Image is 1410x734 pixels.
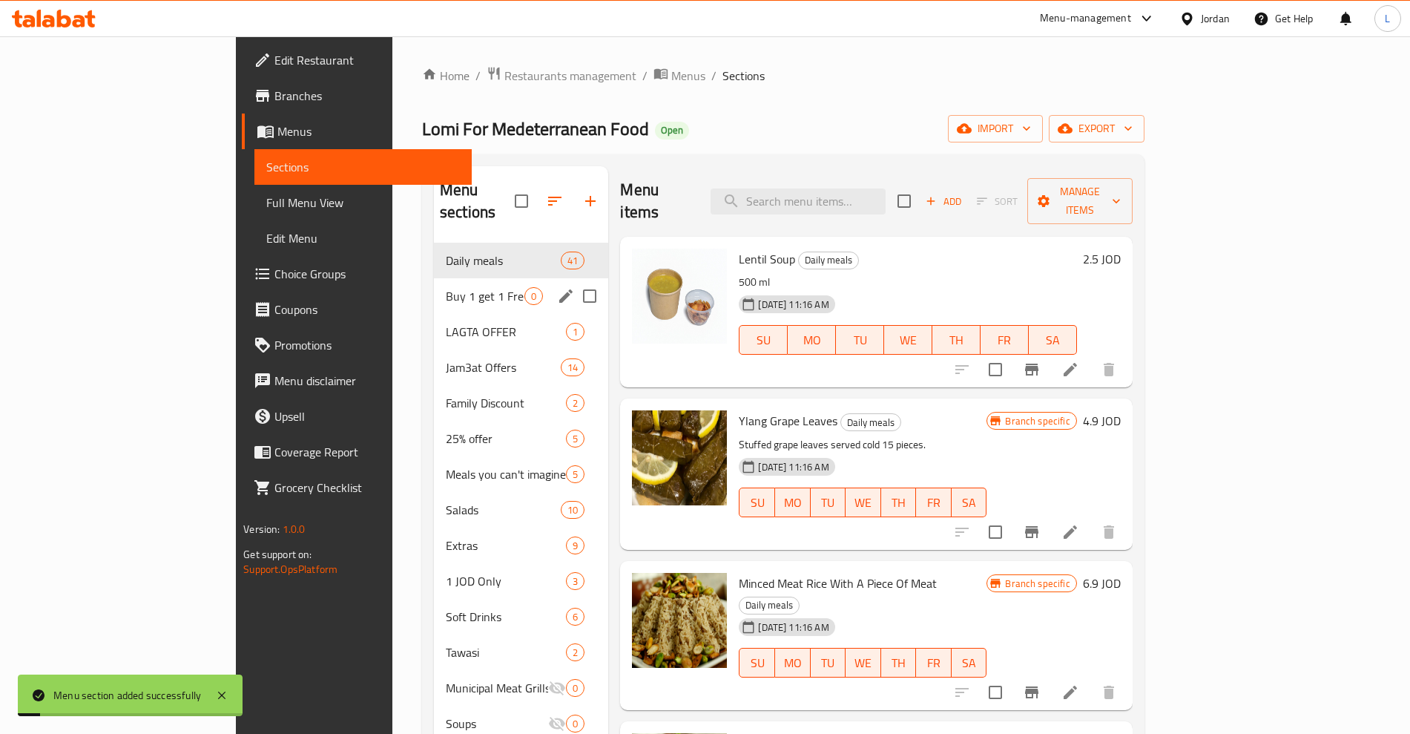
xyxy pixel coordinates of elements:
[775,648,811,678] button: MO
[440,179,515,223] h2: Menu sections
[632,573,727,668] img: Minced Meat Rice With A Piece Of Meat
[567,681,584,695] span: 0
[274,443,459,461] span: Coverage Report
[561,254,584,268] span: 41
[566,643,584,661] div: items
[920,190,967,213] span: Add item
[537,183,573,219] span: Sort sections
[781,492,805,514] span: MO
[446,572,566,590] span: 1 JOD Only
[566,572,584,590] div: items
[923,193,963,210] span: Add
[967,190,1027,213] span: Select section first
[739,648,774,678] button: SU
[504,67,636,85] span: Restaurants management
[980,677,1011,708] span: Select to update
[434,456,608,492] div: Meals you can't imagine5
[475,67,481,85] li: /
[851,652,875,674] span: WE
[242,327,471,363] a: Promotions
[655,124,689,137] span: Open
[745,652,768,674] span: SU
[739,273,1076,292] p: 500 ml
[243,520,280,539] span: Version:
[1061,684,1079,701] a: Edit menu item
[446,501,561,519] span: Salads
[561,358,584,376] div: items
[739,436,986,454] p: Stuffed grape leaves served cold 15 pieces.
[922,652,946,674] span: FR
[836,325,884,355] button: TU
[434,421,608,456] div: 25% offer5
[254,149,471,185] a: Sections
[567,468,584,482] span: 5
[446,252,561,269] span: Daily meals
[561,361,584,375] span: 14
[739,410,837,432] span: Ylang Grape Leaves
[567,574,584,589] span: 3
[632,410,727,505] img: Ylang Grape Leaves
[446,358,561,376] span: Jam3at Offers
[446,394,566,412] span: Family Discount
[266,194,459,212] span: Full Menu View
[487,66,636,85] a: Restaurants management
[446,430,566,448] span: 25% offer
[567,325,584,339] span: 1
[266,229,459,247] span: Edit Menu
[243,560,337,579] a: Support.OpsPlatform
[739,325,788,355] button: SU
[642,67,648,85] li: /
[243,545,312,564] span: Get support on:
[952,488,987,517] button: SA
[999,414,1075,428] span: Branch specific
[566,465,584,483] div: items
[525,289,542,304] span: 0
[242,399,471,434] a: Upsell
[932,325,981,355] button: TH
[446,643,566,661] span: Tawasi
[980,517,1011,548] span: Select to update
[1201,10,1230,27] div: Jordan
[920,190,967,213] button: Add
[561,501,584,519] div: items
[922,492,946,514] span: FR
[1061,361,1079,379] a: Edit menu item
[632,249,727,344] img: Lentil Soup
[752,298,834,312] span: [DATE] 11:16 AM
[283,520,306,539] span: 1.0.0
[561,503,584,517] span: 10
[434,563,608,599] div: 1 JOD Only3
[739,597,800,615] div: Daily meals
[1083,249,1121,269] h6: 2.5 JOD
[999,577,1075,591] span: Branch specific
[811,488,846,517] button: TU
[752,620,834,635] span: [DATE] 11:16 AM
[811,648,846,678] button: TU
[798,252,859,269] div: Daily meals
[1385,10,1390,27] span: L
[846,648,881,678] button: WE
[274,407,459,425] span: Upsell
[745,492,768,514] span: SU
[434,599,608,635] div: Soft Drinks6
[446,323,566,341] div: LAGTA OFFER
[566,323,584,341] div: items
[434,278,608,314] div: Buy 1 get 1 Free0edit
[434,350,608,385] div: Jam3at Offers14
[254,220,471,256] a: Edit Menu
[817,492,840,514] span: TU
[881,648,917,678] button: TH
[242,363,471,399] a: Menu disclaimer
[1040,10,1131,27] div: Menu-management
[573,183,608,219] button: Add section
[446,537,566,554] span: Extras
[274,301,459,318] span: Coupons
[274,372,459,390] span: Menu disclaimer
[446,715,548,733] span: Soups
[1083,573,1121,594] h6: 6.9 JOD
[1027,178,1132,224] button: Manage items
[567,432,584,446] span: 5
[960,119,1031,138] span: import
[242,42,471,78] a: Edit Restaurant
